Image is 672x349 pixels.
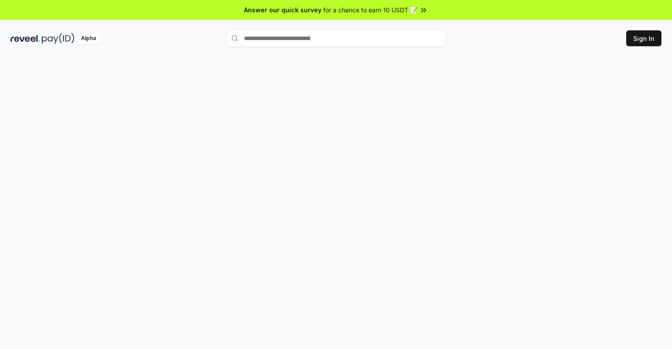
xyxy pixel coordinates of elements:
[42,33,74,44] img: pay_id
[11,33,40,44] img: reveel_dark
[626,30,661,46] button: Sign In
[323,5,417,15] span: for a chance to earn 10 USDT 📝
[244,5,321,15] span: Answer our quick survey
[76,33,101,44] div: Alpha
